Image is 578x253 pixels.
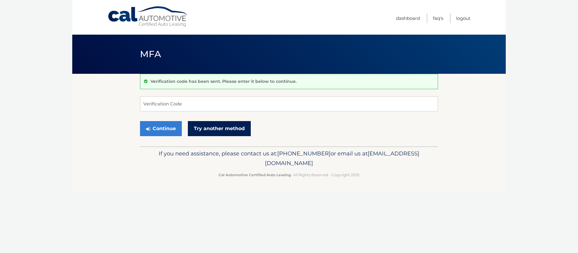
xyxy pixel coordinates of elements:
[396,13,420,23] a: Dashboard
[107,6,189,27] a: Cal Automotive
[151,79,297,84] p: Verification code has been sent. Please enter it below to continue.
[219,173,291,177] strong: Cal Automotive Certified Auto Leasing
[188,121,251,136] a: Try another method
[140,121,182,136] button: Continue
[144,172,434,178] p: - All Rights Reserved - Copyright 2025
[265,150,419,167] span: [EMAIL_ADDRESS][DOMAIN_NAME]
[433,13,443,23] a: FAQ's
[144,149,434,168] p: If you need assistance, please contact us at: or email us at
[277,150,331,157] span: [PHONE_NUMBER]
[140,96,438,111] input: Verification Code
[140,48,161,60] span: MFA
[456,13,471,23] a: Logout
